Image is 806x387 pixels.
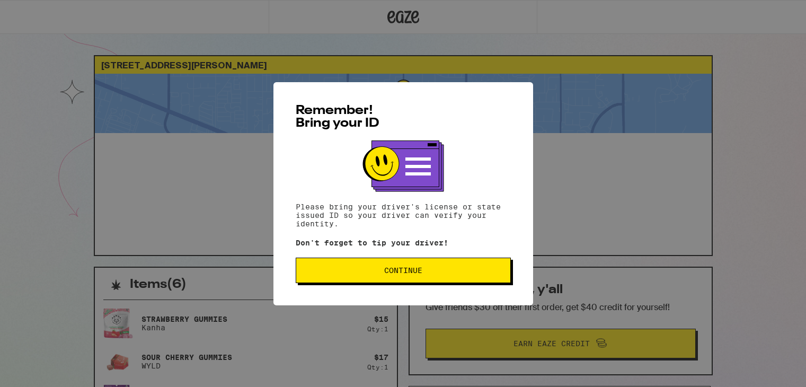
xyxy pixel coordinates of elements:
[296,203,511,228] p: Please bring your driver's license or state issued ID so your driver can verify your identity.
[296,258,511,283] button: Continue
[384,267,422,274] span: Continue
[296,239,511,247] p: Don't forget to tip your driver!
[296,104,379,130] span: Remember! Bring your ID
[738,355,795,382] iframe: Opens a widget where you can find more information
